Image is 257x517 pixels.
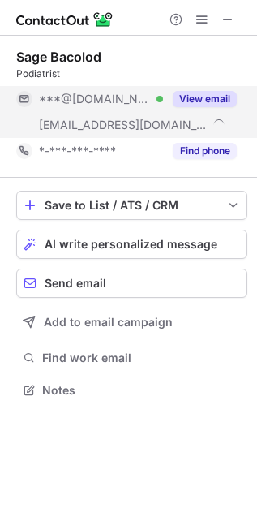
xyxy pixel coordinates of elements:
span: AI write personalized message [45,238,217,251]
button: Reveal Button [173,91,237,107]
button: Send email [16,269,247,298]
div: Sage Bacolod [16,49,101,65]
div: Save to List / ATS / CRM [45,199,219,212]
span: Add to email campaign [44,316,173,329]
button: save-profile-one-click [16,191,247,220]
button: Reveal Button [173,143,237,159]
button: Find work email [16,347,247,369]
span: Notes [42,383,241,398]
div: Podiatrist [16,67,247,81]
img: ContactOut v5.3.10 [16,10,114,29]
button: Notes [16,379,247,402]
button: AI write personalized message [16,230,247,259]
button: Add to email campaign [16,308,247,337]
span: ***@[DOMAIN_NAME] [39,92,151,106]
span: Find work email [42,351,241,365]
span: Send email [45,277,106,290]
span: [EMAIL_ADDRESS][DOMAIN_NAME] [39,118,208,132]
